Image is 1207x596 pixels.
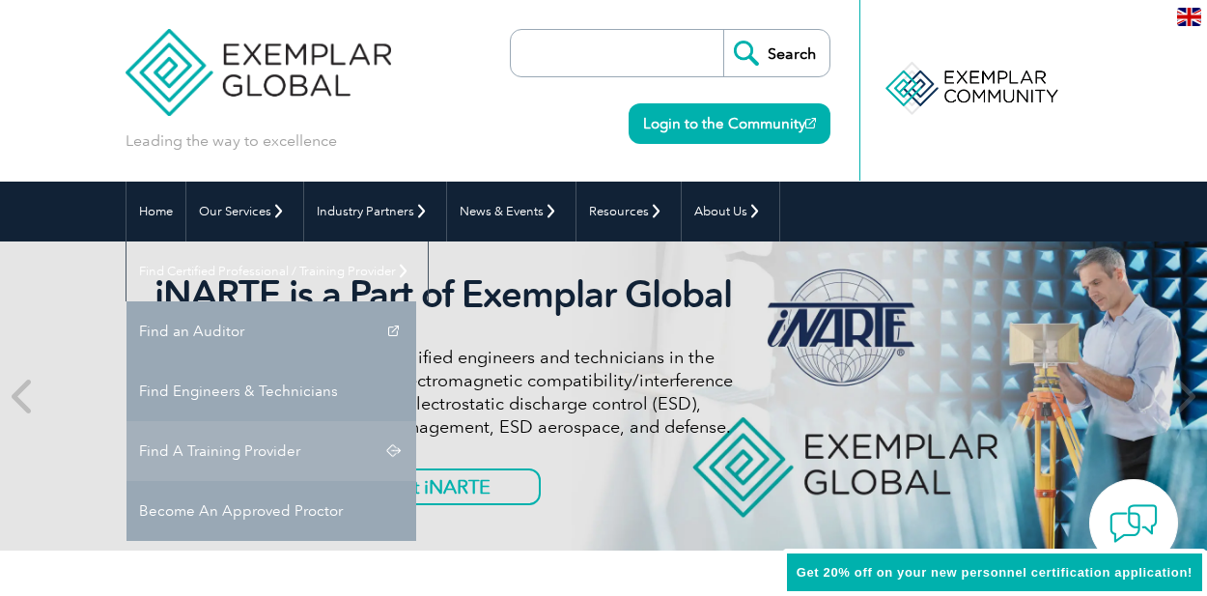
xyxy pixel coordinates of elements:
a: Industry Partners [304,182,446,241]
a: About Us [682,182,779,241]
img: en [1177,8,1201,26]
span: Get 20% off on your new personnel certification application! [797,565,1193,580]
p: iNARTE certifications are for qualified engineers and technicians in the fields of telecommunicat... [154,346,747,439]
a: News & Events [447,182,575,241]
p: Leading the way to excellence [126,130,337,152]
a: Find Certified Professional / Training Provider [126,241,428,301]
input: Search [723,30,829,76]
a: Find an Auditor [126,301,416,361]
a: Become An Approved Proctor [126,481,416,541]
img: open_square.png [805,118,816,128]
a: Home [126,182,185,241]
a: Login to the Community [629,103,830,144]
a: Resources [576,182,681,241]
a: Find Engineers & Technicians [126,361,416,421]
a: Find A Training Provider [126,421,416,481]
a: Our Services [186,182,303,241]
img: contact-chat.png [1109,499,1158,548]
